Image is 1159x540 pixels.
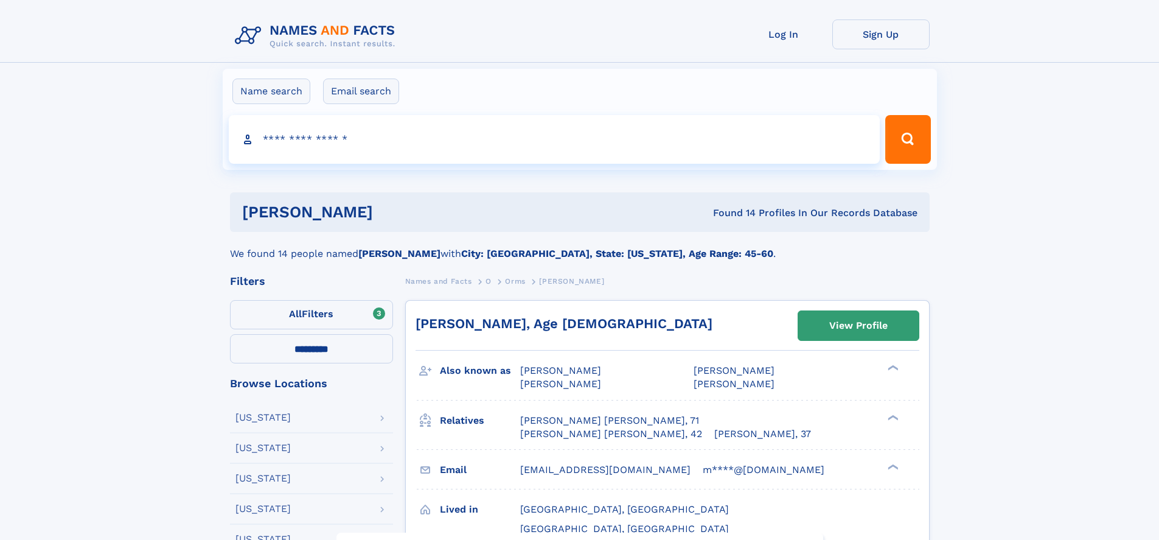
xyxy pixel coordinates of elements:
[235,413,291,423] div: [US_STATE]
[694,378,774,390] span: [PERSON_NAME]
[232,79,310,104] label: Name search
[440,360,520,381] h3: Also known as
[230,276,393,287] div: Filters
[229,115,880,164] input: search input
[486,277,492,286] span: O
[358,248,440,259] b: [PERSON_NAME]
[289,308,302,320] span: All
[714,427,811,441] a: [PERSON_NAME], 37
[416,316,712,331] a: [PERSON_NAME], Age [DEMOGRAPHIC_DATA]
[323,79,399,104] label: Email search
[242,205,543,220] h1: [PERSON_NAME]
[230,232,930,261] div: We found 14 people named with .
[539,277,604,286] span: [PERSON_NAME]
[885,115,930,164] button: Search Button
[735,19,832,49] a: Log In
[505,273,525,289] a: Orms
[520,365,601,376] span: [PERSON_NAME]
[832,19,930,49] a: Sign Up
[505,277,525,286] span: Orms
[885,463,899,471] div: ❯
[520,378,601,390] span: [PERSON_NAME]
[798,311,919,340] a: View Profile
[235,443,291,453] div: [US_STATE]
[440,499,520,520] h3: Lived in
[885,413,899,421] div: ❯
[829,312,888,340] div: View Profile
[461,248,773,259] b: City: [GEOGRAPHIC_DATA], State: [US_STATE], Age Range: 45-60
[520,464,691,475] span: [EMAIL_ADDRESS][DOMAIN_NAME]
[885,364,899,372] div: ❯
[486,273,492,289] a: O
[520,503,729,515] span: [GEOGRAPHIC_DATA], [GEOGRAPHIC_DATA]
[405,273,472,289] a: Names and Facts
[520,523,729,535] span: [GEOGRAPHIC_DATA], [GEOGRAPHIC_DATA]
[235,474,291,483] div: [US_STATE]
[520,414,699,427] a: [PERSON_NAME] [PERSON_NAME], 71
[235,504,291,514] div: [US_STATE]
[440,460,520,480] h3: Email
[543,206,917,220] div: Found 14 Profiles In Our Records Database
[230,19,405,52] img: Logo Names and Facts
[230,378,393,389] div: Browse Locations
[230,300,393,329] label: Filters
[694,365,774,376] span: [PERSON_NAME]
[520,427,702,441] a: [PERSON_NAME] [PERSON_NAME], 42
[440,410,520,431] h3: Relatives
